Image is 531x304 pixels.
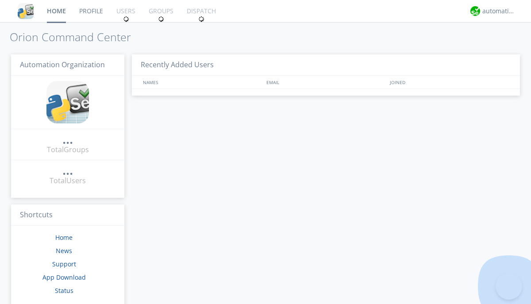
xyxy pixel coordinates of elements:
[158,16,164,22] img: spin.svg
[141,76,262,89] div: NAMES
[52,260,76,268] a: Support
[62,165,73,176] a: ...
[123,16,129,22] img: spin.svg
[47,145,89,155] div: Total Groups
[264,76,388,89] div: EMAIL
[18,3,34,19] img: cddb5a64eb264b2086981ab96f4c1ba7
[55,233,73,242] a: Home
[55,286,73,295] a: Status
[132,54,520,76] h3: Recently Added Users
[388,76,512,89] div: JOINED
[20,60,105,69] span: Automation Organization
[62,135,73,143] div: ...
[42,273,86,281] a: App Download
[62,165,73,174] div: ...
[11,204,124,226] h3: Shortcuts
[56,246,72,255] a: News
[470,6,480,16] img: d2d01cd9b4174d08988066c6d424eccd
[198,16,204,22] img: spin.svg
[50,176,86,186] div: Total Users
[496,273,522,300] iframe: Toggle Customer Support
[62,135,73,145] a: ...
[482,7,516,15] div: automation+atlas
[46,81,89,123] img: cddb5a64eb264b2086981ab96f4c1ba7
